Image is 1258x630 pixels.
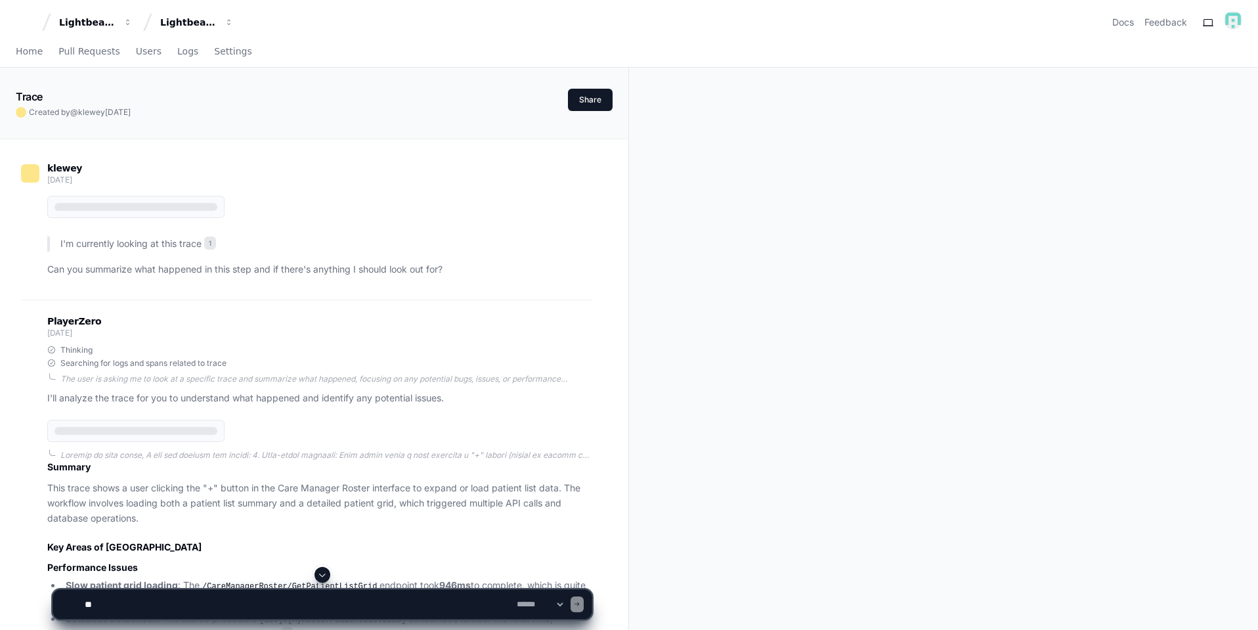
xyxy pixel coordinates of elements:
[58,47,119,55] span: Pull Requests
[1224,11,1242,30] img: 149698671
[155,11,239,34] button: Lightbeam Health Solutions
[136,37,162,67] a: Users
[47,175,72,185] span: [DATE]
[47,541,592,554] h2: Key Areas of [GEOGRAPHIC_DATA]
[54,11,138,34] button: Lightbeam Health
[47,391,592,406] p: I'll analyze the trace for you to understand what happened and identify any potential issues.
[60,450,592,461] div: Loremip do sita conse, A eli sed doeiusm tem incidi: 4. Utla-etdol magnaali: Enim admin venia q n...
[60,358,227,369] span: Searching for logs and spans related to trace
[105,107,131,117] span: [DATE]
[47,481,592,526] p: This trace shows a user clicking the "+" button in the Care Manager Roster interface to expand or...
[78,107,105,117] span: klewey
[29,107,131,118] span: Created by
[568,89,613,111] button: Share
[16,47,43,55] span: Home
[16,37,43,67] a: Home
[177,47,198,55] span: Logs
[47,317,101,325] span: PlayerZero
[204,236,216,250] span: 1
[59,16,116,29] div: Lightbeam Health
[60,374,592,384] div: The user is asking me to look at a specific trace and summarize what happened, focusing on any po...
[214,47,251,55] span: Settings
[177,37,198,67] a: Logs
[60,236,592,252] p: I'm currently looking at this trace
[58,37,119,67] a: Pull Requests
[70,107,78,117] span: @
[1112,16,1134,29] a: Docs
[16,90,43,103] app-text-character-animate: Trace
[214,37,251,67] a: Settings
[47,163,82,173] span: klewey
[47,461,592,474] h2: Summary
[136,47,162,55] span: Users
[47,328,72,338] span: [DATE]
[60,345,93,355] span: Thinking
[47,262,592,277] p: Can you summarize what happened in this step and if there's anything I should look out for?
[160,16,217,29] div: Lightbeam Health Solutions
[1144,16,1187,29] button: Feedback
[47,561,592,574] h3: Performance Issues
